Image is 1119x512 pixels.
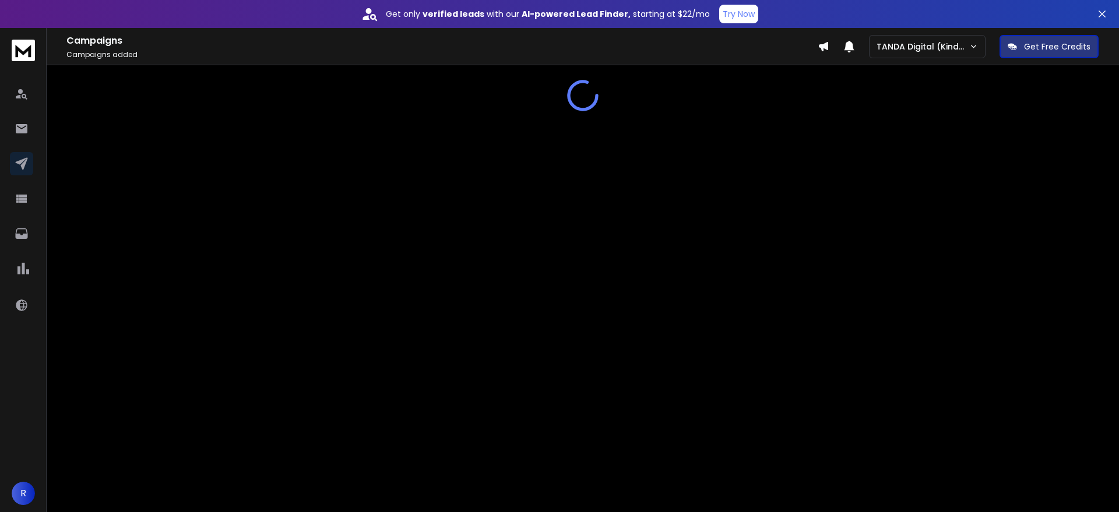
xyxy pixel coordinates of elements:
button: Try Now [719,5,758,23]
button: R [12,482,35,505]
p: Get only with our starting at $22/mo [386,8,710,20]
p: Get Free Credits [1024,41,1090,52]
p: TANDA Digital (Kind Studio) [877,41,969,52]
p: Try Now [723,8,755,20]
button: Get Free Credits [1000,35,1099,58]
strong: AI-powered Lead Finder, [522,8,631,20]
img: logo [12,40,35,61]
strong: verified leads [423,8,484,20]
h1: Campaigns [66,34,818,48]
p: Campaigns added [66,50,818,59]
